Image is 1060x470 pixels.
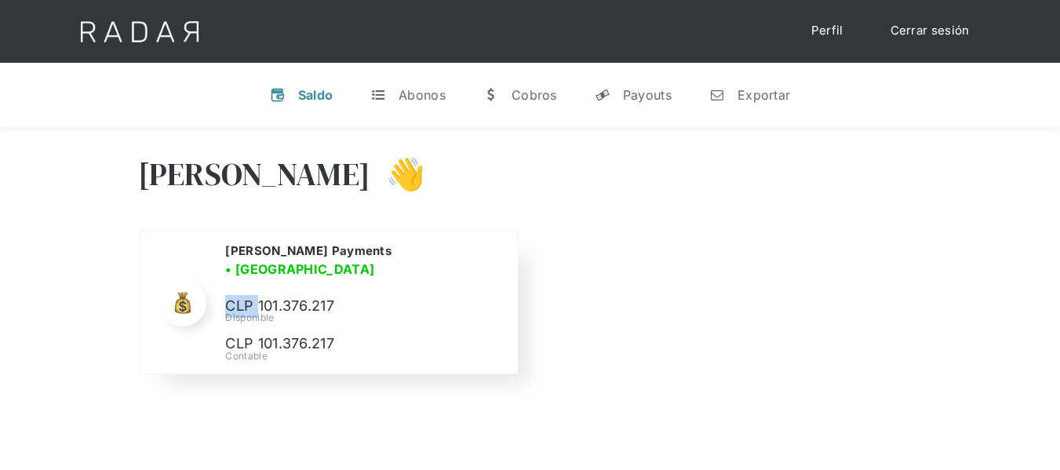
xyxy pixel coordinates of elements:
div: Saldo [298,87,333,103]
h2: [PERSON_NAME] Payments [225,243,392,259]
p: CLP 101.376.217 [225,333,461,355]
p: CLP 101.376.217 [225,295,461,318]
div: Payouts [623,87,672,103]
a: Perfil [796,16,859,46]
h3: • [GEOGRAPHIC_DATA] [225,260,374,279]
div: Exportar [738,87,790,103]
h3: 👋 [370,155,425,194]
h3: [PERSON_NAME] [138,155,371,194]
div: Cobros [512,87,557,103]
div: Disponible [225,311,498,325]
div: v [270,87,286,103]
div: n [709,87,725,103]
a: Cerrar sesión [875,16,985,46]
div: Contable [225,349,498,363]
div: y [595,87,610,103]
div: w [483,87,499,103]
div: t [370,87,386,103]
div: Abonos [399,87,446,103]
